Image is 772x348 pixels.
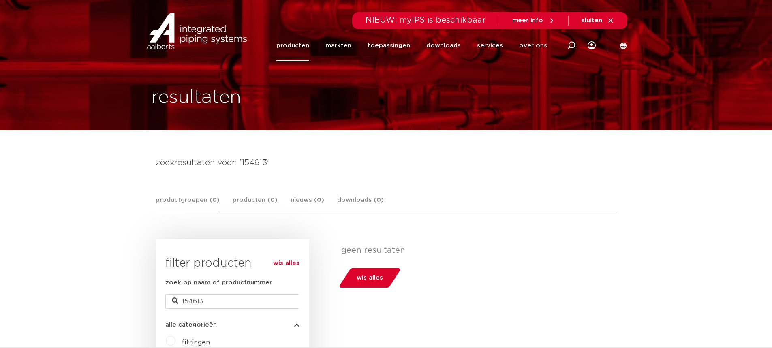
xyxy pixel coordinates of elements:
[341,246,611,255] p: geen resultaten
[165,322,299,328] button: alle categorieën
[273,258,299,268] a: wis alles
[512,17,543,23] span: meer info
[325,30,351,61] a: markten
[165,278,272,288] label: zoek op naam of productnummer
[357,271,383,284] span: wis alles
[582,17,614,24] a: sluiten
[366,16,486,24] span: NIEUW: myIPS is beschikbaar
[426,30,461,61] a: downloads
[276,30,547,61] nav: Menu
[165,294,299,309] input: zoeken
[182,339,210,346] a: fittingen
[156,156,617,169] h4: zoekresultaten voor: '154613'
[151,85,241,111] h1: resultaten
[512,17,555,24] a: meer info
[337,195,384,213] a: downloads (0)
[165,322,217,328] span: alle categorieën
[291,195,324,213] a: nieuws (0)
[582,17,602,23] span: sluiten
[276,30,309,61] a: producten
[368,30,410,61] a: toepassingen
[477,30,503,61] a: services
[519,30,547,61] a: over ons
[165,255,299,271] h3: filter producten
[233,195,278,213] a: producten (0)
[156,195,220,213] a: productgroepen (0)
